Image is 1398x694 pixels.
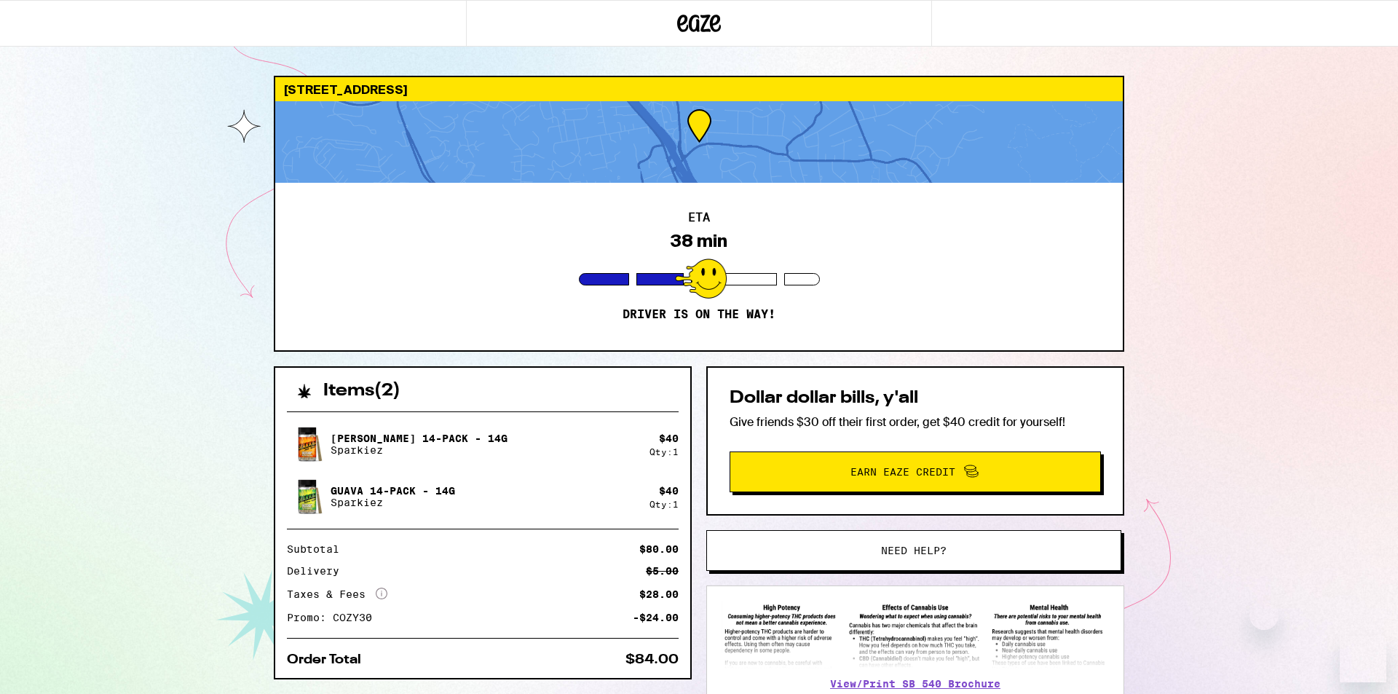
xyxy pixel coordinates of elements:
[659,433,679,444] div: $ 40
[331,444,508,456] p: Sparkiez
[287,566,349,576] div: Delivery
[830,678,1000,690] a: View/Print SB 540 Brochure
[1340,636,1386,682] iframe: Button to launch messaging window
[331,433,508,444] p: [PERSON_NAME] 14-Pack - 14g
[625,653,679,666] div: $84.00
[331,485,455,497] p: Guava 14-Pack - 14g
[646,566,679,576] div: $5.00
[639,544,679,554] div: $80.00
[633,612,679,623] div: -$24.00
[623,307,775,322] p: Driver is on the way!
[287,544,349,554] div: Subtotal
[722,601,1109,669] img: SB 540 Brochure preview
[671,231,727,251] div: 38 min
[659,485,679,497] div: $ 40
[323,382,400,400] h2: Items ( 2 )
[287,612,382,623] div: Promo: COZY30
[1249,601,1279,630] iframe: Close message
[287,653,371,666] div: Order Total
[850,467,955,477] span: Earn Eaze Credit
[730,414,1101,430] p: Give friends $30 off their first order, get $40 credit for yourself!
[649,447,679,457] div: Qty: 1
[706,530,1121,571] button: Need help?
[331,497,455,508] p: Sparkiez
[287,588,387,601] div: Taxes & Fees
[730,390,1101,407] h2: Dollar dollar bills, y'all
[881,545,947,556] span: Need help?
[287,424,328,465] img: Jack 14-Pack - 14g
[688,212,710,224] h2: ETA
[649,500,679,509] div: Qty: 1
[730,452,1101,492] button: Earn Eaze Credit
[275,77,1123,101] div: [STREET_ADDRESS]
[639,589,679,599] div: $28.00
[287,476,328,517] img: Guava 14-Pack - 14g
